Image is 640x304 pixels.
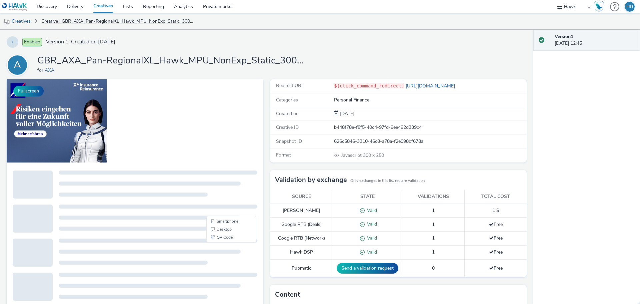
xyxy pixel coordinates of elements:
[341,152,363,159] span: Javascript
[365,207,377,214] span: Valid
[22,38,42,46] span: Enabled
[270,232,333,246] td: Google RTB (Network)
[404,83,458,89] a: [URL][DOMAIN_NAME]
[365,221,377,227] span: Valid
[276,124,299,130] span: Creative ID
[365,249,377,255] span: Valid
[7,62,31,68] a: A
[45,67,57,73] a: AXA
[37,54,304,67] h1: GBR_AXA_Pan-RegionalXL_Hawk_MPU_NonExp_Static_300x250_Risk_DE - [PERSON_NAME]-Weg_20250909
[489,249,503,255] span: Free
[555,33,635,47] div: [DATE] 12:45
[489,235,503,241] span: Free
[276,82,304,89] span: Redirect URL
[3,18,10,25] img: mobile
[365,235,377,241] span: Valid
[270,190,333,204] th: Source
[276,138,302,144] span: Snapshot ID
[14,56,21,74] div: A
[210,140,232,144] span: Smartphone
[210,148,225,152] span: Desktop
[333,190,402,204] th: State
[270,259,333,277] td: Pubmatic
[275,175,347,185] h3: Validation by exchange
[275,290,300,300] h3: Content
[201,146,248,154] li: Desktop
[334,124,526,131] div: b448f78e-f8f5-40c4-97fd-9ee492d339c4
[37,67,45,73] span: for
[13,86,44,96] button: Fullscreen
[492,207,499,214] span: 1 $
[337,263,398,274] button: Send a validation request
[432,207,435,214] span: 1
[210,156,226,160] span: QR Code
[276,110,299,117] span: Created on
[334,138,526,145] div: 626c5846-3310-46c8-a78a-f2e098bf678a
[594,1,604,12] img: Hawk Academy
[2,3,27,11] img: undefined Logo
[465,190,527,204] th: Total cost
[38,13,198,29] a: Creative : GBR_AXA_Pan-RegionalXL_Hawk_MPU_NonExp_Static_300x250_Risk_DE - [PERSON_NAME]-Weg_2025...
[341,152,384,159] span: 300 x 250
[432,221,435,228] span: 1
[339,110,354,117] span: [DATE]
[276,152,291,158] span: Format
[201,154,248,162] li: QR Code
[432,265,435,271] span: 0
[334,83,404,88] code: ${click_command_redirect}
[46,38,115,46] span: Version 1 - Created on [DATE]
[270,204,333,218] td: [PERSON_NAME]
[489,221,503,228] span: Free
[270,246,333,260] td: Hawk DSP
[402,190,465,204] th: Validations
[270,218,333,232] td: Google RTB (Deals)
[350,178,425,184] small: Only exchanges in this list require validation
[594,1,607,12] a: Hawk Academy
[276,97,298,103] span: Categories
[489,265,503,271] span: Free
[201,138,248,146] li: Smartphone
[339,110,354,117] div: Creation 09 September 2025, 12:45
[432,235,435,241] span: 1
[432,249,435,255] span: 1
[555,33,573,40] strong: Version 1
[334,97,526,103] div: Personal Finance
[626,2,633,12] div: HB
